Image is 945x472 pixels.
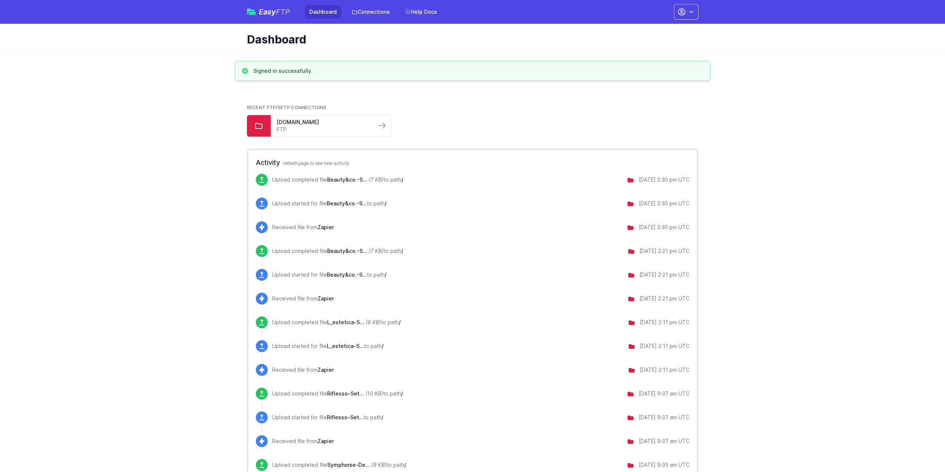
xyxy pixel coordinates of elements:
[382,343,384,349] span: /
[385,271,387,278] span: /
[401,176,403,183] span: /
[369,248,384,254] i: (7 KB)
[327,462,370,468] span: Symphonie-De-Beaute-Settembre.html
[639,271,690,279] div: [DATE] 2:21 pm UTC
[272,200,387,207] p: Upload started for file to path
[385,200,387,206] span: /
[272,319,401,326] p: Upload completed file to path
[272,342,384,350] p: Upload started for file to path
[272,271,387,279] p: Upload started for file to path
[272,224,334,231] p: Received file from
[400,5,441,19] a: Help Docs
[639,200,690,207] div: [DATE] 2:30 pm UTC
[272,295,334,302] p: Received file from
[639,414,690,421] div: [DATE] 9:37 am UTC
[283,160,349,166] span: refresh page to see new activity
[399,319,401,325] span: /
[327,390,364,397] span: Riflesso-Settembre.html
[639,176,690,183] div: [DATE] 2:30 pm UTC
[327,248,367,254] span: Beauty&co.-Settembre.html
[640,366,690,374] div: [DATE] 2:11 pm UTC
[404,462,406,468] span: /
[639,461,690,469] div: [DATE] 9:35 am UTC
[317,224,334,230] span: Zapier
[327,271,367,278] span: Beauty&co.-Settembre.html
[327,343,364,349] span: L_estetica-Settembre.html
[639,224,690,231] div: [DATE] 2:30 pm UTC
[272,390,403,397] p: Upload completed file to path
[639,295,690,302] div: [DATE] 2:21 pm UTC
[277,126,370,133] a: FTP
[639,390,690,397] div: [DATE] 9:37 am UTC
[327,176,367,183] span: Beauty&co.-Settembre.html
[327,200,367,206] span: Beauty&co.-Settembre.html
[272,437,334,445] p: Received file from
[277,118,370,126] a: [DOMAIN_NAME]
[347,5,394,19] a: Connections
[366,319,381,325] i: (8 KB)
[272,414,383,421] p: Upload started for file to path
[371,462,387,468] i: (9 KB)
[247,8,290,16] a: EasyFTP
[365,390,383,397] i: (10 KB)
[369,176,384,183] i: (7 KB)
[272,247,403,255] p: Upload completed file to path
[401,248,403,254] span: /
[247,9,256,15] img: easyftp_logo.png
[640,319,690,326] div: [DATE] 2:11 pm UTC
[639,247,690,255] div: [DATE] 2:21 pm UTC
[247,33,693,46] h1: Dashboard
[639,437,690,445] div: [DATE] 9:37 am UTC
[401,390,403,397] span: /
[256,157,690,168] h2: Activity
[327,319,364,325] span: L_estetica-Settembre.html
[317,295,334,302] span: Zapier
[272,366,334,374] p: Received file from
[327,414,364,420] span: Riflesso-Settembre.html
[272,176,403,183] p: Upload completed file to path
[253,67,313,75] h3: Signed in successfully.
[317,367,334,373] span: Zapier
[381,414,383,420] span: /
[272,461,406,469] p: Upload completed file to path
[247,105,698,111] h2: Recent FTP/SFTP Connections
[317,438,334,444] span: Zapier
[640,342,690,350] div: [DATE] 2:11 pm UTC
[259,8,290,16] span: Easy
[305,5,341,19] a: Dashboard
[276,7,290,16] span: FTP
